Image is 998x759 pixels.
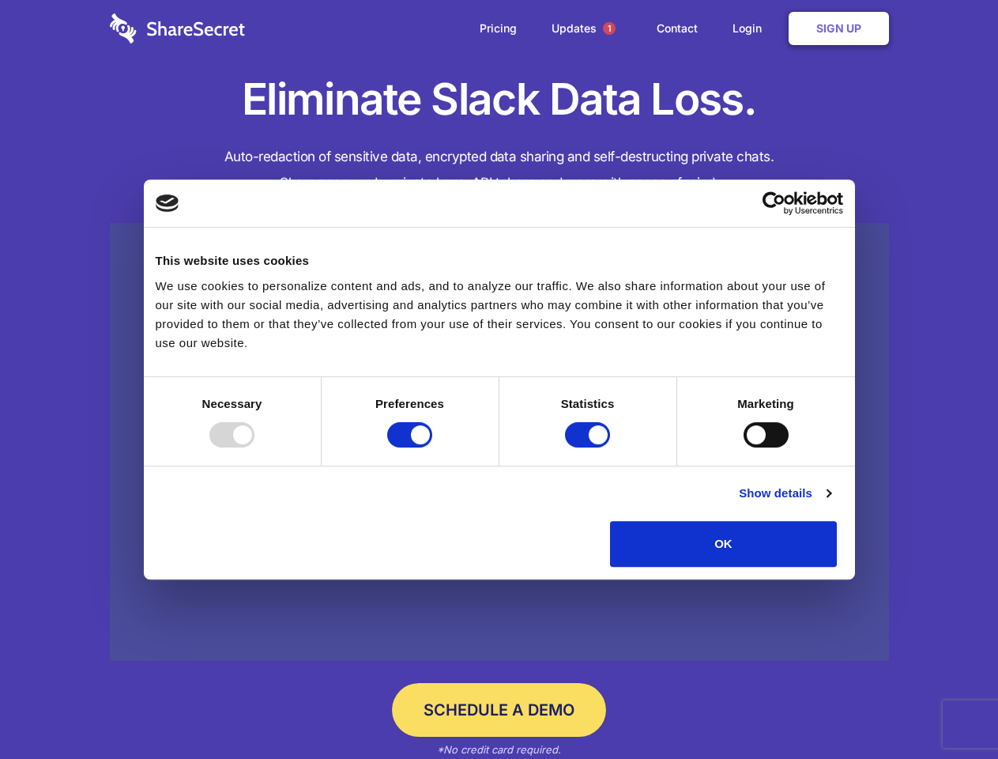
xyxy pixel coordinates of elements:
a: Sign Up [789,12,889,45]
a: Usercentrics Cookiebot - opens in a new window [705,191,843,215]
strong: Marketing [737,397,794,410]
span: 1 [603,22,616,35]
strong: Statistics [561,397,615,410]
strong: Preferences [375,397,444,410]
h1: Eliminate Slack Data Loss. [110,71,889,128]
button: OK [610,521,837,567]
a: Pricing [464,4,533,53]
a: Show details [739,484,830,503]
h4: Auto-redaction of sensitive data, encrypted data sharing and self-destructing private chats. Shar... [110,144,889,196]
div: We use cookies to personalize content and ads, and to analyze our traffic. We also share informat... [156,277,843,353]
a: Schedule a Demo [392,683,606,737]
a: Login [717,4,785,53]
img: logo-wordmark-white-trans-d4663122ce5f474addd5e946df7df03e33cb6a1c49d2221995e7729f52c070b2.svg [110,13,245,43]
em: *No credit card required. [437,743,561,756]
a: Wistia video thumbnail [110,223,889,662]
img: logo [156,194,179,212]
div: This website uses cookies [156,251,843,270]
a: Contact [641,4,714,53]
strong: Necessary [202,397,262,410]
